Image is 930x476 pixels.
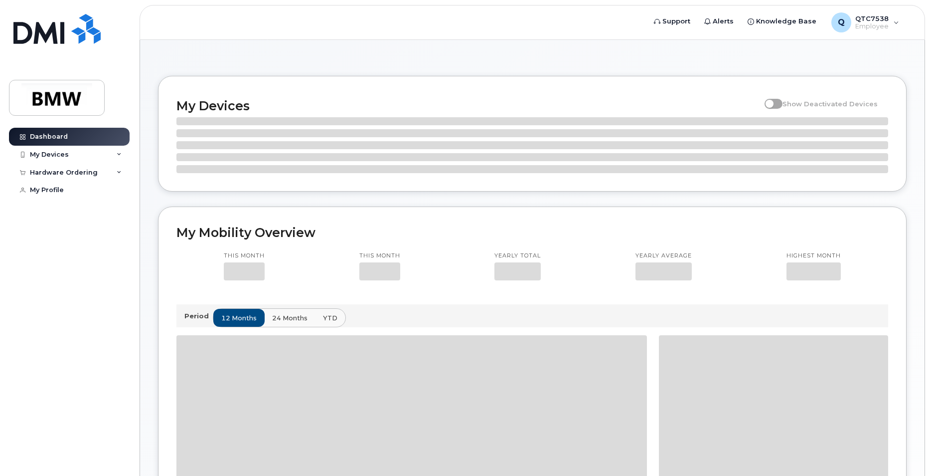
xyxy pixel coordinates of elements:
[635,252,692,260] p: Yearly average
[782,100,878,108] span: Show Deactivated Devices
[176,98,760,113] h2: My Devices
[224,252,265,260] p: This month
[323,313,337,323] span: YTD
[272,313,308,323] span: 24 months
[786,252,841,260] p: Highest month
[765,94,773,102] input: Show Deactivated Devices
[359,252,400,260] p: This month
[184,311,213,321] p: Period
[176,225,888,240] h2: My Mobility Overview
[494,252,541,260] p: Yearly total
